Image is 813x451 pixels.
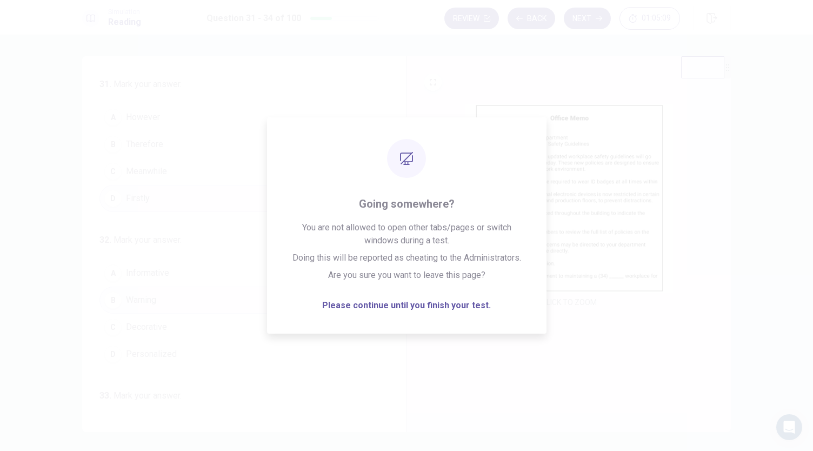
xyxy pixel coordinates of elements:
button: DFirstly [99,185,376,212]
span: Decorative [126,321,167,334]
button: CMeanwhile [99,158,376,185]
div: C [104,163,122,180]
span: Firstly [126,192,150,205]
button: CLICK TO ZOOM [537,295,601,310]
div: C [104,319,122,336]
div: A [104,264,122,282]
div: A [104,109,122,126]
h1: Question 31 - 34 of 100 [206,12,301,25]
h1: Reading [108,16,141,29]
button: EXPAND [424,74,442,91]
div: D [104,190,122,207]
button: DPersonalized [99,341,376,368]
span: 33 . [99,390,111,401]
img: undefined [465,104,673,293]
span: Mark your answer. [114,390,182,401]
span: Simulation [108,8,141,16]
button: BTherefore [99,131,376,158]
span: 32 . [99,235,111,245]
button: BWarning [99,287,376,314]
span: Informative [126,267,169,280]
span: Warning [126,294,156,307]
span: Therefore [126,138,163,151]
div: B [104,136,122,153]
button: Back [508,8,555,29]
span: Personalized [126,348,177,361]
span: Mark your answer. [114,79,182,89]
span: Meanwhile [126,165,167,178]
span: However [126,111,160,124]
span: 31 . [99,79,111,89]
button: AInformative [99,260,376,287]
button: AHowever [99,104,376,131]
span: 01:05:09 [642,14,671,23]
div: Open Intercom Messenger [776,414,802,440]
div: B [104,291,122,309]
button: Review [444,8,499,29]
button: Next [564,8,611,29]
span: Mark your answer. [114,235,182,245]
button: CDecorative [99,314,376,341]
button: 01:05:09 [619,7,680,30]
div: D [104,346,122,363]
